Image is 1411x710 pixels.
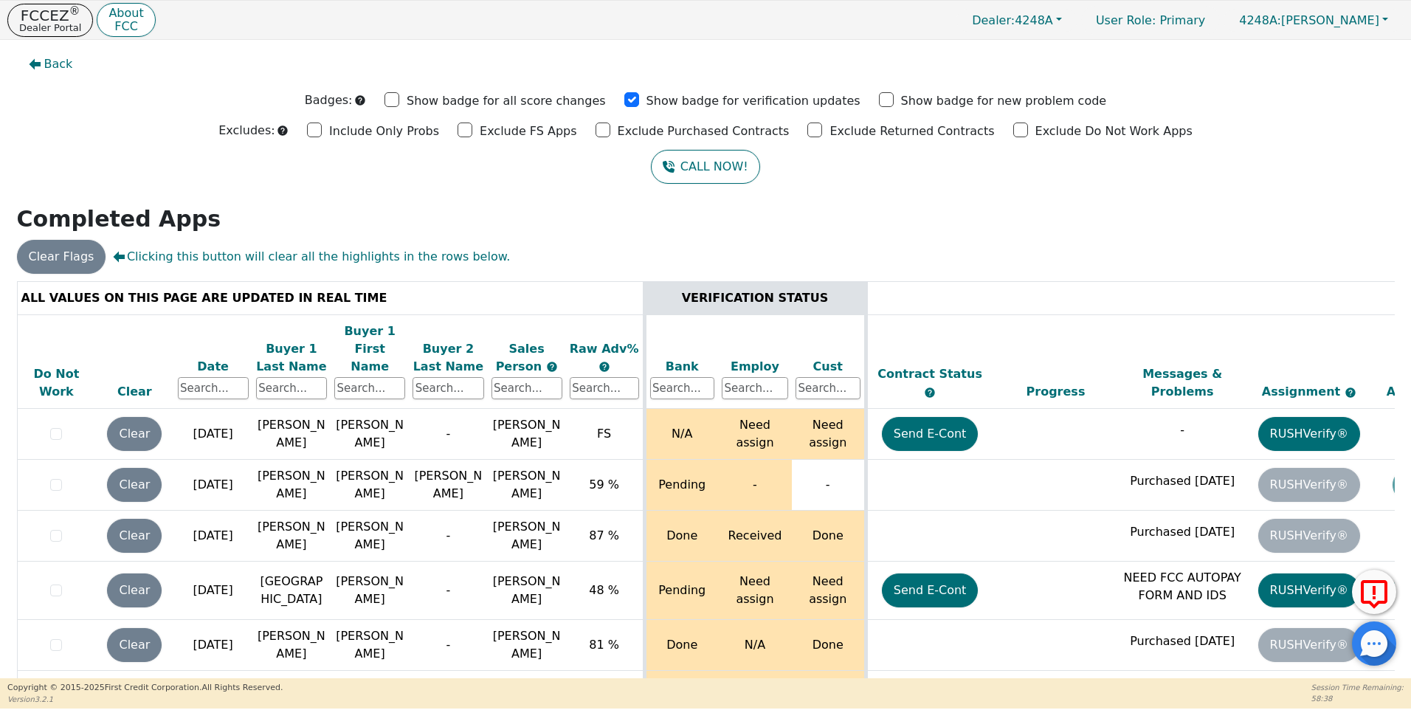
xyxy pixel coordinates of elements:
div: Do Not Work [21,365,92,401]
button: Clear [107,573,162,607]
td: - [409,620,487,671]
button: Clear [107,417,162,451]
button: CALL NOW! [651,150,759,184]
div: Date [178,358,249,376]
p: Exclude Purchased Contracts [618,123,790,140]
button: Clear [107,468,162,502]
div: Buyer 2 Last Name [413,340,483,376]
div: Employ [722,358,788,376]
span: Sales Person [496,342,546,373]
td: [PERSON_NAME] [252,620,331,671]
p: Session Time Remaining: [1311,682,1404,693]
p: Show badge for verification updates [646,92,860,110]
td: [PERSON_NAME] [252,460,331,511]
p: Exclude Returned Contracts [829,123,994,140]
input: Search... [796,377,860,399]
span: 81 % [589,638,619,652]
td: [PERSON_NAME] [331,620,409,671]
input: Search... [334,377,405,399]
input: Search... [722,377,788,399]
p: Include Only Probs [329,123,439,140]
strong: Completed Apps [17,206,221,232]
span: Raw Adv% [570,342,639,356]
span: [PERSON_NAME] [493,520,561,551]
td: [DATE] [174,460,252,511]
button: Back [17,47,85,81]
td: Done [792,620,866,671]
td: [DATE] [174,511,252,562]
span: 4248A: [1239,13,1281,27]
td: Done [792,511,866,562]
span: [PERSON_NAME] [493,629,561,661]
span: [PERSON_NAME] [493,418,561,449]
button: Report Error to FCC [1352,570,1396,614]
p: About [108,7,143,19]
span: 87 % [589,528,619,542]
span: [PERSON_NAME] [493,469,561,500]
div: Buyer 1 First Name [334,323,405,376]
p: Purchased [DATE] [1122,633,1242,650]
p: Primary [1081,6,1220,35]
td: Done [644,511,718,562]
td: [PERSON_NAME] [331,511,409,562]
input: Search... [650,377,715,399]
span: All Rights Reserved. [201,683,283,692]
p: Show badge for new problem code [901,92,1107,110]
p: Show badge for all score changes [407,92,606,110]
td: Need assign [718,409,792,460]
div: Cust [796,358,860,376]
button: FCCEZ®Dealer Portal [7,4,93,37]
td: Need assign [792,409,866,460]
span: Dealer: [972,13,1015,27]
a: Dealer:4248A [956,9,1077,32]
div: ALL VALUES ON THIS PAGE ARE UPDATED IN REAL TIME [21,289,639,307]
p: Copyright © 2015- 2025 First Credit Corporation. [7,682,283,695]
input: Search... [570,377,639,399]
td: [PERSON_NAME] [409,460,487,511]
td: - [409,409,487,460]
td: Need assign [718,562,792,620]
span: [PERSON_NAME] [1239,13,1379,27]
p: Dealer Portal [19,23,81,32]
div: Clear [99,383,170,401]
td: [PERSON_NAME] [331,409,409,460]
input: Search... [178,377,249,399]
p: Badges: [305,92,353,109]
p: Purchased [DATE] [1122,472,1242,490]
span: [PERSON_NAME] [493,574,561,606]
button: AboutFCC [97,3,155,38]
button: Send E-Cont [882,417,979,451]
button: 4248A:[PERSON_NAME] [1224,9,1404,32]
p: Exclude Do Not Work Apps [1035,123,1193,140]
td: [DATE] [174,620,252,671]
div: Progress [996,383,1116,401]
td: [PERSON_NAME] [252,511,331,562]
span: FS [597,427,611,441]
td: [DATE] [174,562,252,620]
td: Pending [644,460,718,511]
span: Back [44,55,73,73]
td: - [718,460,792,511]
td: [GEOGRAPHIC_DATA] [252,562,331,620]
td: N/A [644,409,718,460]
span: Contract Status [877,367,982,381]
p: 58:38 [1311,693,1404,704]
td: [PERSON_NAME] [331,562,409,620]
p: Version 3.2.1 [7,694,283,705]
td: Need assign [792,562,866,620]
td: Received [718,511,792,562]
span: 59 % [589,478,619,492]
td: N/A [718,620,792,671]
span: Assignment [1262,385,1345,399]
button: Send E-Cont [882,573,979,607]
span: User Role : [1096,13,1156,27]
td: - [792,460,866,511]
span: Clicking this button will clear all the highlights in the rows below. [113,248,510,266]
div: VERIFICATION STATUS [650,289,860,307]
div: Bank [650,358,715,376]
span: 4248A [972,13,1053,27]
p: Purchased [DATE] [1122,523,1242,541]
